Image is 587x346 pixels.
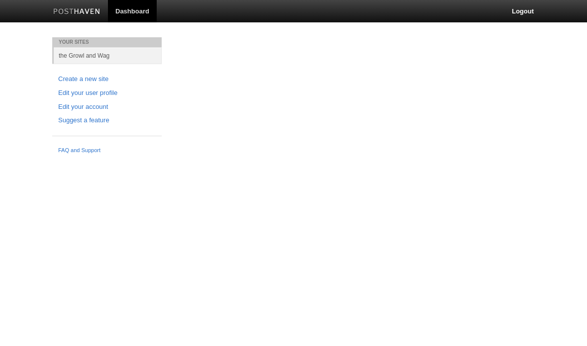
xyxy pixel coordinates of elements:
[58,88,156,98] a: Edit your user profile
[53,8,100,16] img: Posthaven-bar
[58,102,156,112] a: Edit your account
[58,146,156,155] a: FAQ and Support
[58,115,156,126] a: Suggest a feature
[54,47,162,64] a: the Growl and Wag
[58,74,156,85] a: Create a new site
[52,37,162,47] li: Your Sites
